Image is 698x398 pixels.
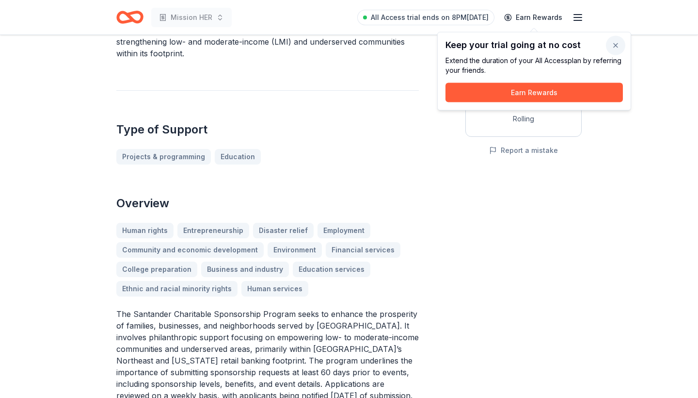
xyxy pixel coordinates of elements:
[151,8,232,27] button: Mission HER
[116,196,419,211] h2: Overview
[357,10,494,25] a: All Access trial ends on 8PM[DATE]
[116,6,143,29] a: Home
[474,113,573,125] div: Rolling
[171,12,212,23] span: Mission HER
[116,122,419,137] h2: Type of Support
[445,83,623,102] button: Earn Rewards
[371,12,489,23] span: All Access trial ends on 8PM[DATE]
[445,56,623,75] div: Extend the duration of your All Access plan by referring your friends.
[116,149,211,165] a: Projects & programming
[498,9,568,26] a: Earn Rewards
[215,149,261,165] a: Education
[489,145,558,156] button: Report a mistake
[445,40,623,50] div: Keep your trial going at no cost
